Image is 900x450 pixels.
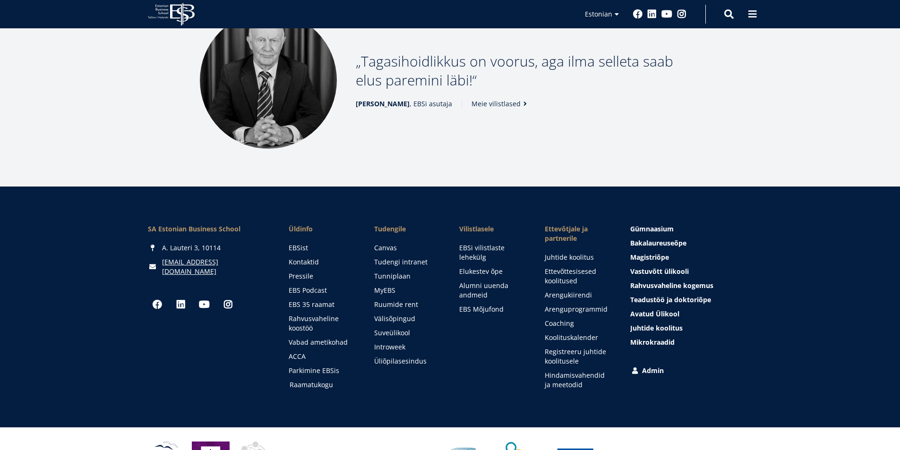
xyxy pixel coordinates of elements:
a: EBSist [289,243,355,253]
span: Avatud Ülikool [630,309,679,318]
a: Vabad ametikohad [289,338,355,347]
a: Juhtide koolitus [545,253,611,262]
span: Rahvusvaheline kogemus [630,281,713,290]
a: EBS 35 raamat [289,300,355,309]
a: Coaching [545,319,611,328]
a: Raamatukogu [290,380,356,390]
a: Linkedin [171,295,190,314]
a: Hindamisvahendid ja meetodid [545,371,611,390]
p: Tagasihoidlikkus on voorus, aga ilma selleta saab elus paremini läbi! [356,52,701,90]
a: Registreeru juhtide koolitusele [545,347,611,366]
div: A. Lauteri 3, 10114 [148,243,270,253]
a: Avatud Ülikool [630,309,752,319]
a: Magistriõpe [630,253,752,262]
a: Tudengi intranet [374,257,441,267]
div: SA Estonian Business School [148,224,270,234]
a: Arengukiirendi [545,290,611,300]
a: Ettevõttesisesed koolitused [545,267,611,286]
a: Tunniplaan [374,272,441,281]
span: Ettevõtjale ja partnerile [545,224,611,243]
span: Juhtide koolitus [630,323,683,332]
a: Facebook [148,295,167,314]
a: Vastuvõtt ülikooli [630,267,752,276]
a: Facebook [633,9,643,19]
a: Juhtide koolitus [630,323,752,333]
a: Gümnaasium [630,224,752,234]
a: Koolituskalender [545,333,611,342]
img: Madis Habakuk [200,12,337,149]
a: Teadustöö ja doktoriõpe [630,295,752,305]
a: Pressile [289,272,355,281]
span: , EBSi asutaja [356,99,452,109]
span: Bakalaureuseõpe [630,238,686,247]
a: ACCA [289,352,355,361]
a: Canvas [374,243,441,253]
a: Tudengile [374,224,441,234]
span: Teadustöö ja doktoriõpe [630,295,711,304]
a: Admin [630,366,752,375]
a: Kontaktid [289,257,355,267]
a: Parkimine EBSis [289,366,355,375]
a: Alumni uuenda andmeid [459,281,526,300]
a: Bakalaureuseõpe [630,238,752,248]
a: Rahvusvaheline koostöö [289,314,355,333]
a: Meie vilistlased [471,99,530,109]
a: Üliõpilasesindus [374,357,441,366]
a: MyEBS [374,286,441,295]
span: Vilistlasele [459,224,526,234]
a: EBS Mõjufond [459,305,526,314]
a: Välisõpingud [374,314,441,323]
a: Suveülikool [374,328,441,338]
a: Arenguprogrammid [545,305,611,314]
a: Rahvusvaheline kogemus [630,281,752,290]
a: Youtube [195,295,214,314]
a: [EMAIL_ADDRESS][DOMAIN_NAME] [162,257,270,276]
span: Vastuvõtt ülikooli [630,267,689,276]
a: EBS Podcast [289,286,355,295]
span: Gümnaasium [630,224,674,233]
span: Mikrokraadid [630,338,675,347]
strong: [PERSON_NAME] [356,99,410,108]
a: Introweek [374,342,441,352]
a: Instagram [219,295,238,314]
a: Ruumide rent [374,300,441,309]
a: Linkedin [647,9,657,19]
a: Instagram [677,9,686,19]
a: Mikrokraadid [630,338,752,347]
span: Üldinfo [289,224,355,234]
a: EBSi vilistlaste lehekülg [459,243,526,262]
span: Magistriõpe [630,253,669,262]
a: Youtube [661,9,672,19]
a: Elukestev õpe [459,267,526,276]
